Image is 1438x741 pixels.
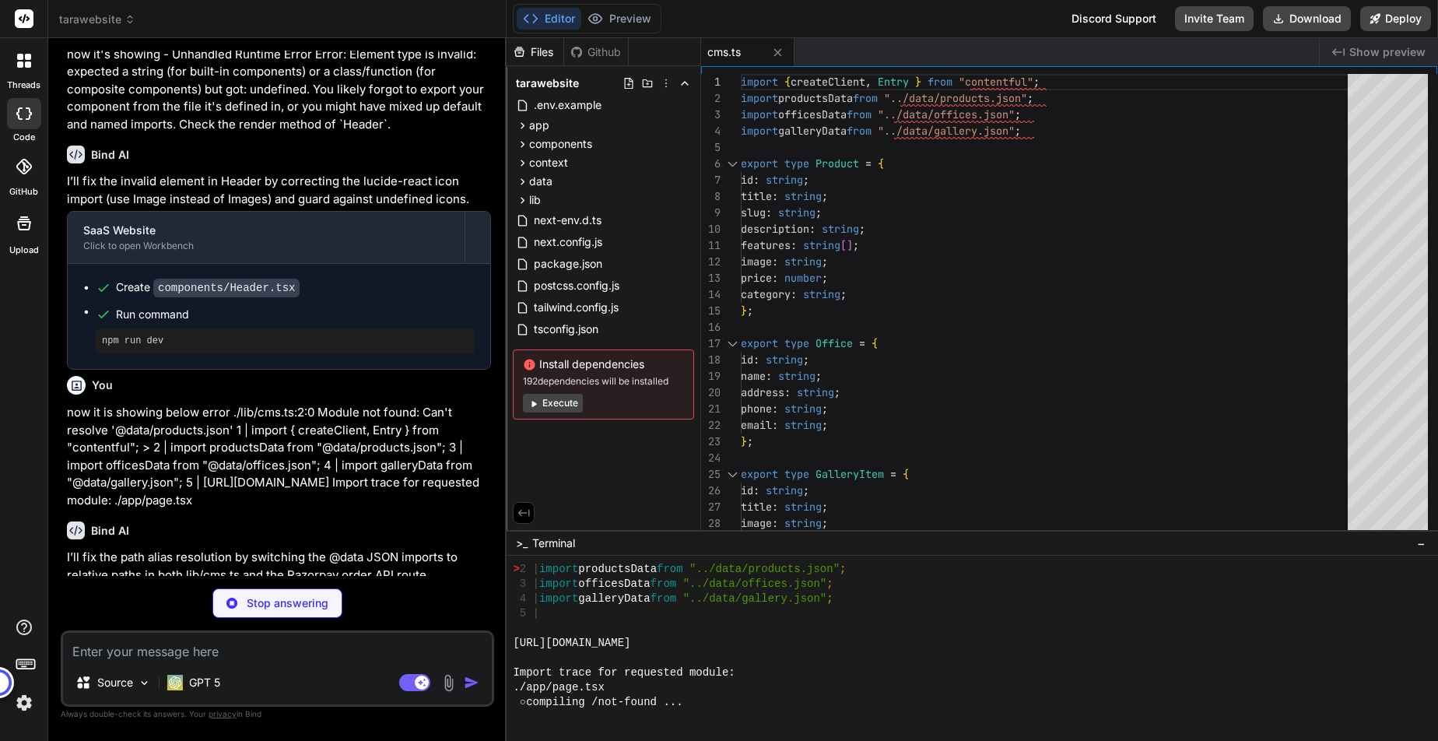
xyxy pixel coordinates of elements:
span: next.config.js [532,233,604,251]
span: lib [529,192,541,208]
span: ; [822,418,828,432]
span: export [741,467,778,481]
span: = [865,156,872,170]
span: postcss.config.js [532,276,621,295]
span: { [872,336,878,350]
span: } [915,75,921,89]
label: code [13,131,35,144]
div: 1 [701,74,721,90]
span: from [657,562,683,577]
span: data [529,174,552,189]
button: SaaS WebsiteClick to open Workbench [68,212,465,263]
span: : [766,369,772,383]
div: 26 [701,483,721,499]
div: 20 [701,385,721,401]
h6: You [92,378,113,393]
span: from [847,124,872,138]
span: type [784,467,809,481]
span: : [753,483,759,497]
span: : [753,173,759,187]
span: − [1417,536,1426,551]
span: "../data/offices.json" [683,577,827,592]
p: Always double-check its answers. Your in Bind [61,707,494,722]
span: import [741,124,778,138]
span: context [529,155,568,170]
span: > [513,562,519,577]
span: string [803,238,840,252]
img: Pick Models [138,676,151,690]
img: icon [464,675,479,690]
span: ; [822,189,828,203]
span: tarawebsite [59,12,135,27]
span: package.json [532,255,604,273]
span: string [784,516,822,530]
span: { [784,75,791,89]
span: import [741,91,778,105]
span: string [784,255,822,269]
img: settings [11,690,37,716]
span: tarawebsite [516,76,579,91]
p: now it's showing - Unhandled Runtime Error Error: Element type is invalid: expected a string (for... [67,46,491,134]
span: import [539,562,578,577]
span: "../data/products.json" [884,91,1027,105]
span: import [539,577,578,592]
span: ○ [520,695,526,710]
span: : [809,222,815,236]
span: { [878,156,884,170]
span: ; [822,516,828,530]
span: ] [847,238,853,252]
div: Click to collapse the range. [722,156,742,172]
span: "../data/gallery.json" [683,592,827,606]
span: image [741,516,772,530]
span: ; [834,385,840,399]
div: Click to collapse the range. [722,335,742,352]
span: number [784,271,822,285]
span: .env.example [532,96,603,114]
span: ; [822,271,828,285]
span: 192 dependencies will be installed [523,375,684,388]
span: { [903,467,909,481]
span: string [784,402,822,416]
pre: npm run dev [102,335,468,347]
span: next-env.d.ts [532,211,603,230]
span: , [865,75,872,89]
span: ; [1033,75,1040,89]
span: tsconfig.json [532,320,600,339]
button: Deploy [1360,6,1431,31]
span: ; [822,500,828,514]
span: ; [815,205,822,219]
span: id [741,173,753,187]
div: 18 [701,352,721,368]
div: Click to collapse the range. [722,466,742,483]
span: string [778,369,815,383]
div: Create [116,279,300,296]
span: ; [853,238,859,252]
span: : [772,500,778,514]
span: productsData [778,91,853,105]
div: 5 [701,139,721,156]
img: GPT 5 [167,675,183,690]
span: [URL][DOMAIN_NAME] [513,636,630,651]
span: ; [747,434,753,448]
label: GitHub [9,185,38,198]
span: ; [840,562,846,577]
span: import [539,592,578,606]
span: : [791,287,797,301]
span: : [772,402,778,416]
label: Upload [9,244,39,257]
span: : [772,189,778,203]
span: ; [815,369,822,383]
span: string [784,418,822,432]
span: app [529,118,549,133]
span: "../data/gallery.json" [878,124,1015,138]
span: createClient [791,75,865,89]
span: image [741,255,772,269]
span: ; [803,483,809,497]
span: ; [826,592,833,606]
div: 12 [701,254,721,270]
span: ; [826,577,833,592]
div: 14 [701,286,721,303]
div: 25 [701,466,721,483]
div: 28 [701,515,721,532]
img: attachment [440,674,458,692]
